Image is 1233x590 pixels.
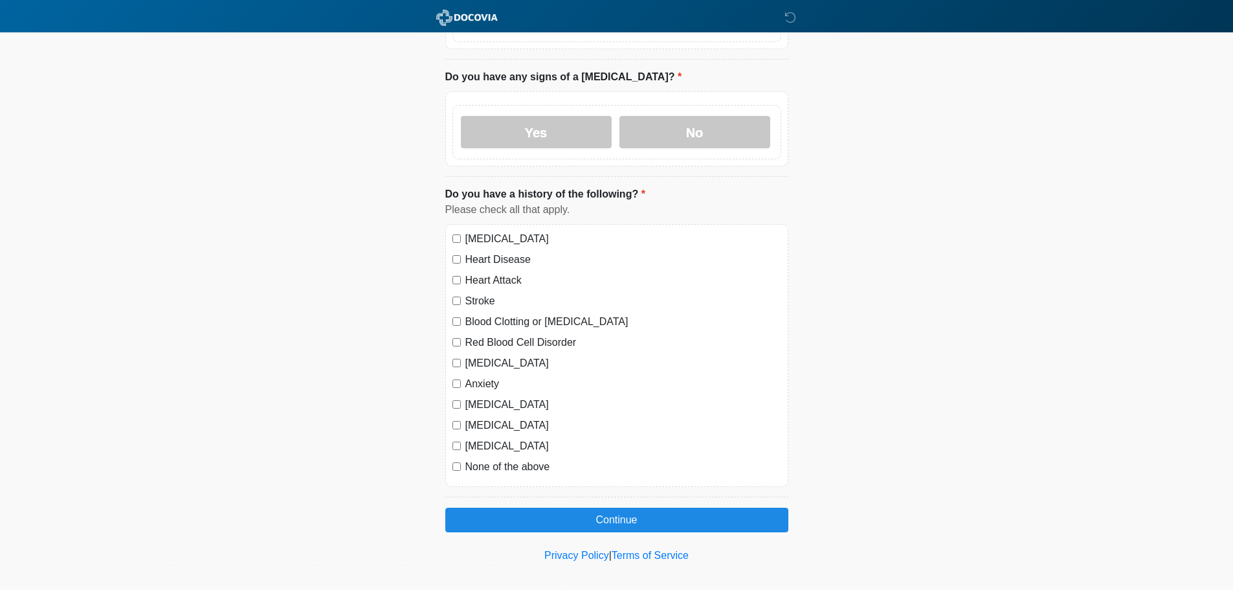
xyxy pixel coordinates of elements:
[432,10,502,26] img: ABC Med Spa- GFEase Logo
[452,255,461,264] input: Heart Disease
[445,69,682,85] label: Do you have any signs of a [MEDICAL_DATA]?
[461,116,612,148] label: Yes
[465,459,781,475] label: None of the above
[465,231,781,247] label: [MEDICAL_DATA]
[452,359,461,367] input: [MEDICAL_DATA]
[452,462,461,471] input: None of the above
[465,314,781,330] label: Blood Clotting or [MEDICAL_DATA]
[465,438,781,454] label: [MEDICAL_DATA]
[452,421,461,429] input: [MEDICAL_DATA]
[465,293,781,309] label: Stroke
[465,376,781,392] label: Anxiety
[445,187,645,202] label: Do you have a history of the following?
[452,317,461,326] input: Blood Clotting or [MEDICAL_DATA]
[465,273,781,288] label: Heart Attack
[465,335,781,350] label: Red Blood Cell Disorder
[465,397,781,413] label: [MEDICAL_DATA]
[452,234,461,243] input: [MEDICAL_DATA]
[609,550,612,561] a: |
[452,276,461,284] input: Heart Attack
[452,338,461,346] input: Red Blood Cell Disorder
[452,297,461,305] input: Stroke
[445,202,788,218] div: Please check all that apply.
[612,550,689,561] a: Terms of Service
[465,356,781,371] label: [MEDICAL_DATA]
[452,380,461,388] input: Anxiety
[445,508,788,532] button: Continue
[619,116,770,148] label: No
[544,550,609,561] a: Privacy Policy
[452,400,461,409] input: [MEDICAL_DATA]
[452,442,461,450] input: [MEDICAL_DATA]
[465,252,781,267] label: Heart Disease
[465,418,781,433] label: [MEDICAL_DATA]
